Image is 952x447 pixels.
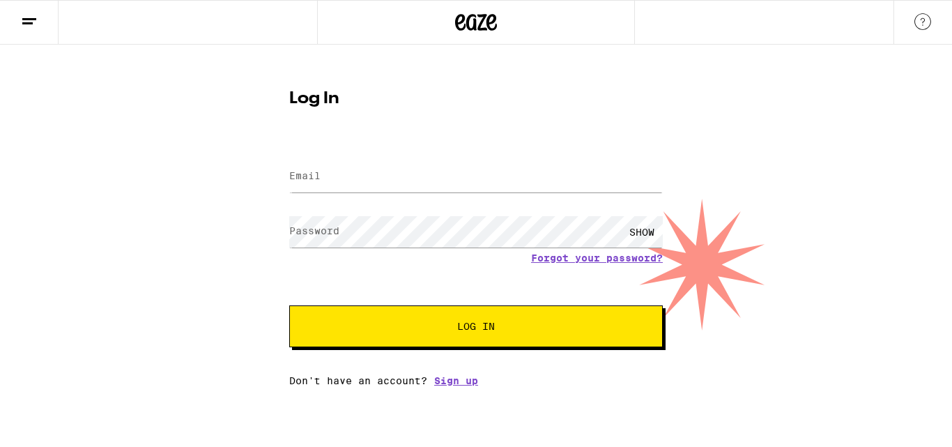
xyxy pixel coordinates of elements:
div: Don't have an account? [289,375,663,386]
span: Log In [457,321,495,331]
label: Email [289,170,321,181]
a: Sign up [434,375,478,386]
button: Log In [289,305,663,347]
h1: Log In [289,91,663,107]
label: Password [289,225,339,236]
a: Forgot your password? [531,252,663,264]
input: Email [289,161,663,192]
div: SHOW [621,216,663,248]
